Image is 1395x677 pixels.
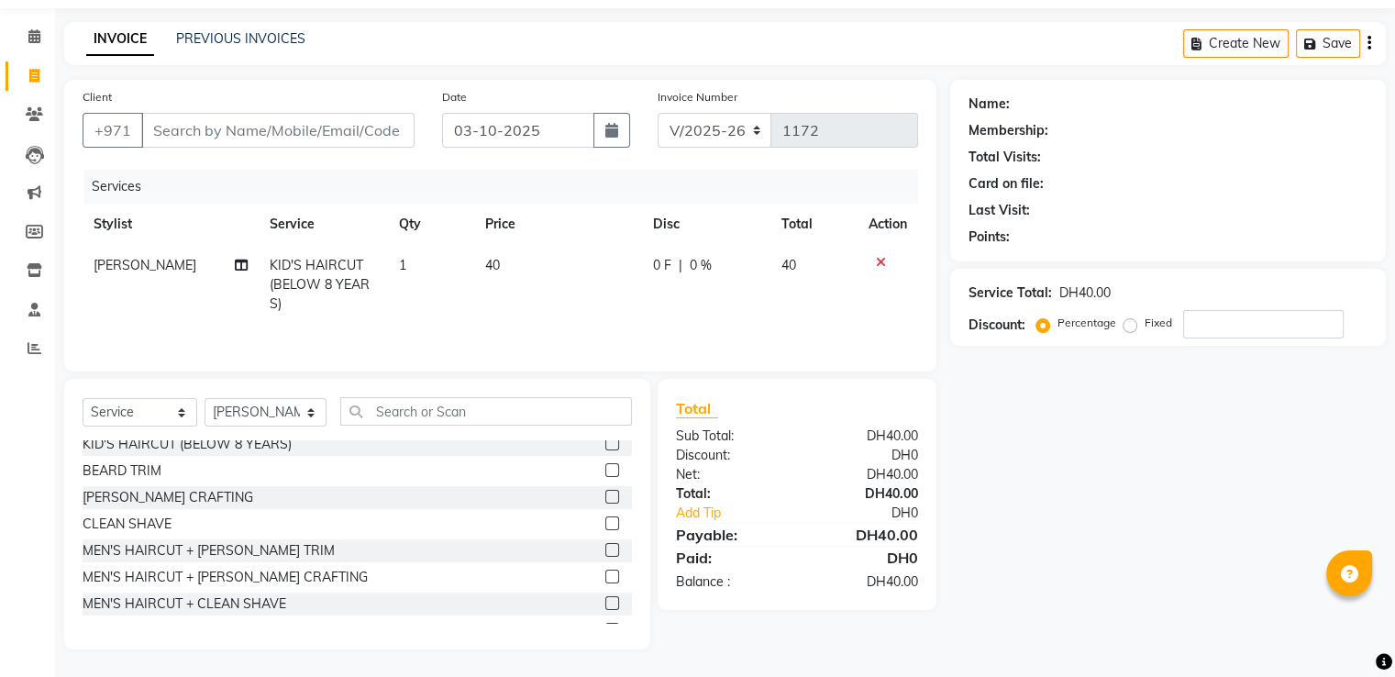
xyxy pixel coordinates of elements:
div: MEN'S HAIRCUT + [PERSON_NAME] TRIM [83,541,335,560]
input: Search by Name/Mobile/Email/Code [141,113,415,148]
div: DH0 [819,504,931,523]
div: MEN'S HAIRCUT + [PERSON_NAME] CRAFTING [83,568,368,587]
th: Action [858,204,918,245]
label: Date [442,89,467,105]
th: Stylist [83,204,259,245]
span: 1 [399,257,406,273]
div: BEARD TRIM [83,461,161,481]
input: Search or Scan [340,397,632,426]
div: DH40.00 [797,427,932,446]
div: Sub Total: [662,427,797,446]
span: [PERSON_NAME] [94,257,196,273]
div: Balance : [662,572,797,592]
a: INVOICE [86,23,154,56]
div: CLEAN SHAVE [83,515,172,534]
div: DH0 [797,547,932,569]
label: Percentage [1057,315,1116,331]
th: Price [474,204,642,245]
div: Membership: [969,121,1048,140]
div: Paid: [662,547,797,569]
div: [PERSON_NAME] CRAFTING [83,488,253,507]
div: Total Visits: [969,148,1041,167]
span: KID'S HAIRCUT (BELOW 8 YEARS) [270,257,370,312]
a: Add Tip [662,504,819,523]
button: Create New [1183,29,1289,58]
a: PREVIOUS INVOICES [176,30,305,47]
div: KID'S HAIRCUT (BELOW 8 YEARS) [83,435,292,454]
div: HEAD OIL MASSAGE [83,621,209,640]
div: DH40.00 [1059,283,1111,303]
div: MEN'S HAIRCUT + CLEAN SHAVE [83,594,286,614]
span: 0 % [690,256,712,275]
button: Save [1296,29,1360,58]
div: DH40.00 [797,572,932,592]
span: 0 F [653,256,671,275]
span: 40 [781,257,796,273]
div: Card on file: [969,174,1044,194]
div: Payable: [662,524,797,546]
div: Services [84,170,932,204]
label: Client [83,89,112,105]
div: Net: [662,465,797,484]
div: Discount: [662,446,797,465]
div: Total: [662,484,797,504]
div: Name: [969,94,1010,114]
span: Total [676,399,718,418]
th: Total [770,204,858,245]
label: Fixed [1145,315,1172,331]
div: Last Visit: [969,201,1030,220]
div: DH0 [797,446,932,465]
div: Points: [969,228,1010,247]
label: Invoice Number [658,89,737,105]
div: Discount: [969,316,1025,335]
div: DH40.00 [797,465,932,484]
div: Service Total: [969,283,1052,303]
div: DH40.00 [797,524,932,546]
th: Qty [388,204,474,245]
span: | [679,256,682,275]
th: Disc [642,204,770,245]
th: Service [259,204,388,245]
span: 40 [485,257,500,273]
button: +971 [83,113,143,148]
div: DH40.00 [797,484,932,504]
